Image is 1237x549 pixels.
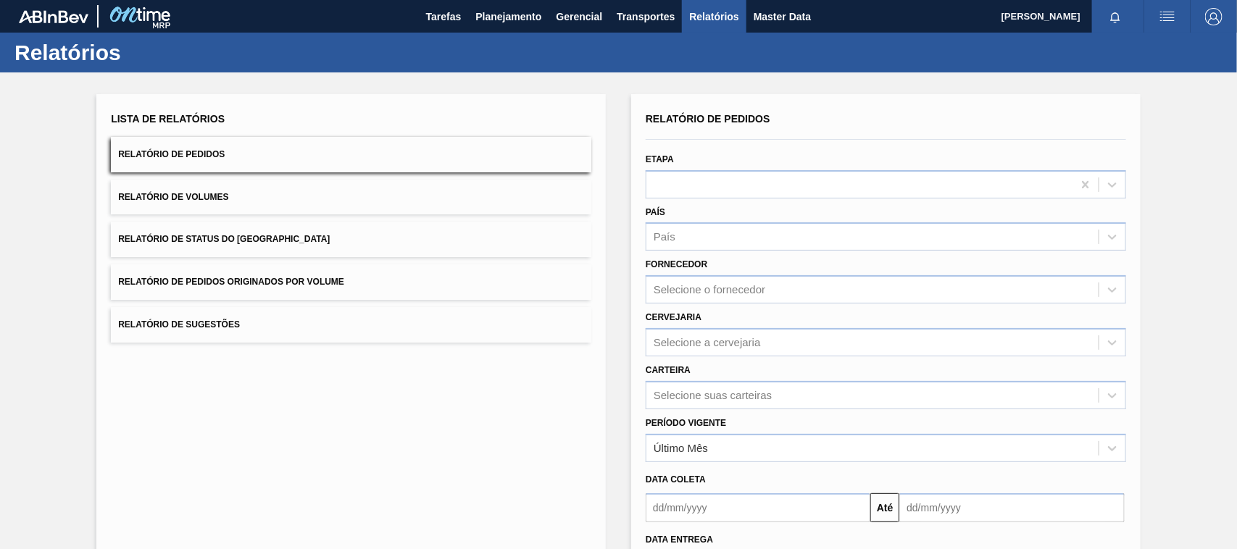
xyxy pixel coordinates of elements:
[557,8,603,25] span: Gerencial
[654,284,765,296] div: Selecione o fornecedor
[646,207,665,217] label: País
[118,192,228,202] span: Relatório de Volumes
[111,137,591,172] button: Relatório de Pedidos
[646,474,706,485] span: Data coleta
[111,222,591,257] button: Relatório de Status do [GEOGRAPHIC_DATA]
[754,8,811,25] span: Master Data
[1205,8,1223,25] img: Logout
[689,8,738,25] span: Relatórios
[111,307,591,343] button: Relatório de Sugestões
[646,365,691,375] label: Carteira
[617,8,675,25] span: Transportes
[646,535,713,545] span: Data entrega
[646,154,674,164] label: Etapa
[870,493,899,522] button: Até
[111,113,225,125] span: Lista de Relatórios
[646,418,726,428] label: Período Vigente
[118,234,330,244] span: Relatório de Status do [GEOGRAPHIC_DATA]
[654,389,772,401] div: Selecione suas carteiras
[475,8,541,25] span: Planejamento
[654,336,761,348] div: Selecione a cervejaria
[1092,7,1138,27] button: Notificações
[118,149,225,159] span: Relatório de Pedidos
[111,264,591,300] button: Relatório de Pedidos Originados por Volume
[899,493,1124,522] input: dd/mm/yyyy
[118,319,240,330] span: Relatório de Sugestões
[646,312,701,322] label: Cervejaria
[426,8,462,25] span: Tarefas
[646,113,770,125] span: Relatório de Pedidos
[1159,8,1176,25] img: userActions
[19,10,88,23] img: TNhmsLtSVTkK8tSr43FrP2fwEKptu5GPRR3wAAAABJRU5ErkJggg==
[646,493,870,522] input: dd/mm/yyyy
[111,180,591,215] button: Relatório de Volumes
[14,44,272,61] h1: Relatórios
[646,259,707,269] label: Fornecedor
[118,277,344,287] span: Relatório de Pedidos Originados por Volume
[654,442,708,454] div: Último Mês
[654,231,675,243] div: País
